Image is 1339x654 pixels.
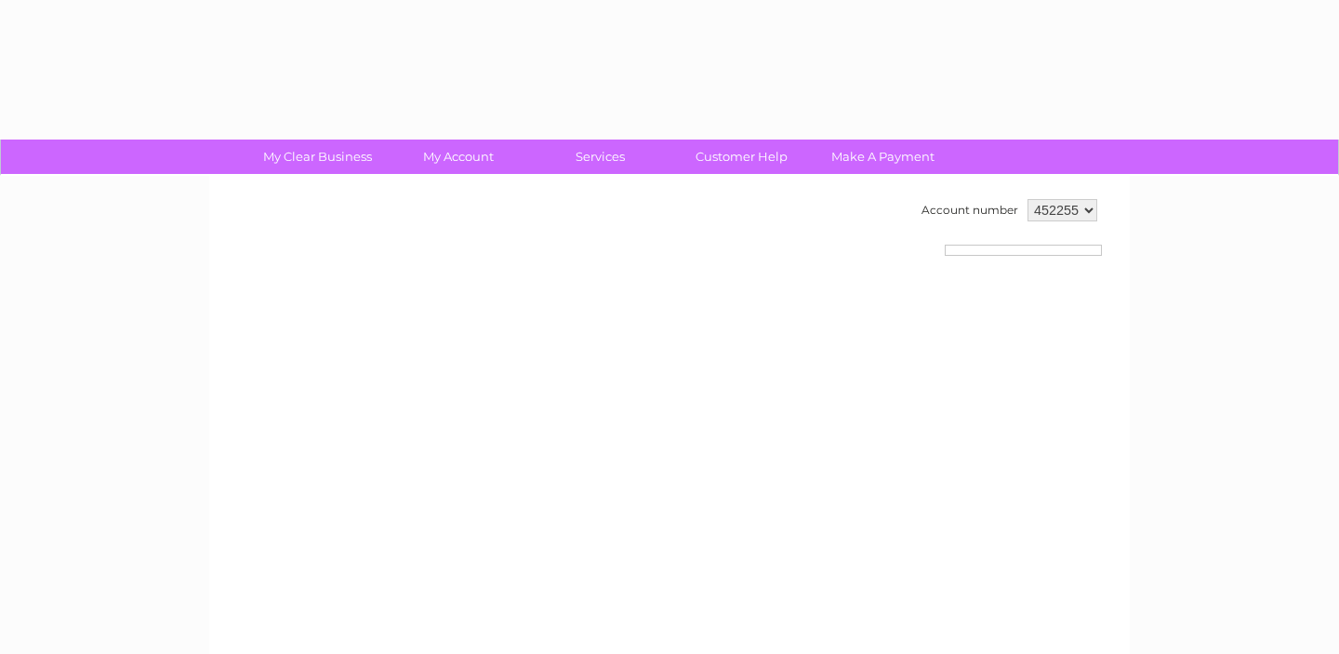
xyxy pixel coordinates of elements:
td: Account number [917,194,1023,226]
a: My Account [382,140,536,174]
a: Services [524,140,677,174]
a: My Clear Business [241,140,394,174]
a: Make A Payment [806,140,960,174]
a: Customer Help [665,140,818,174]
